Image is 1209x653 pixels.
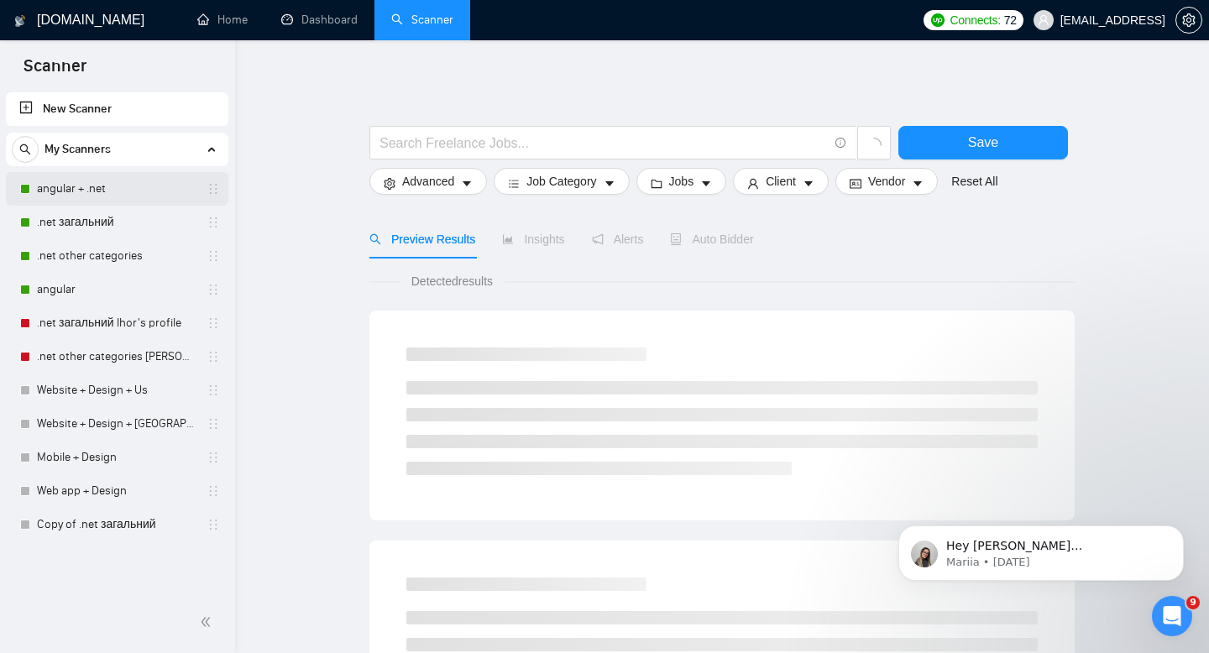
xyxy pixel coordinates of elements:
span: Advanced [402,172,454,191]
img: logo [14,8,26,34]
span: double-left [200,614,217,630]
a: Mobile + Design [37,441,196,474]
span: 9 [1186,596,1200,609]
span: search [369,233,381,245]
a: dashboardDashboard [281,13,358,27]
a: .net other categories [37,239,196,273]
span: folder [651,177,662,190]
a: homeHome [197,13,248,27]
span: Jobs [669,172,694,191]
span: holder [207,484,220,498]
span: holder [207,316,220,330]
span: Connects: [950,11,1000,29]
input: Search Freelance Jobs... [379,133,828,154]
span: My Scanners [44,133,111,166]
a: Reset All [951,172,997,191]
span: Detected results [400,272,505,290]
span: Scanner [10,54,100,89]
a: New Scanner [19,92,215,126]
a: setting [1175,13,1202,27]
span: robot [670,233,682,245]
a: angular + .net [37,172,196,206]
button: idcardVendorcaret-down [835,168,938,195]
span: Client [766,172,796,191]
span: holder [207,518,220,531]
button: settingAdvancedcaret-down [369,168,487,195]
button: folderJobscaret-down [636,168,727,195]
span: info-circle [835,138,846,149]
span: Save [968,132,998,153]
span: Preview Results [369,232,475,246]
span: holder [207,216,220,229]
button: Save [898,126,1068,159]
a: angular [37,273,196,306]
span: holder [207,182,220,196]
span: holder [207,283,220,296]
span: Vendor [868,172,905,191]
span: holder [207,249,220,263]
a: Web app + Design [37,474,196,508]
button: userClientcaret-down [733,168,829,195]
span: caret-down [461,177,473,190]
span: user [747,177,759,190]
span: holder [207,350,220,363]
span: idcard [850,177,861,190]
a: Copy of .net загальний [37,508,196,541]
span: area-chart [502,233,514,245]
span: Insights [502,232,564,246]
a: Website + Design + [GEOGRAPHIC_DATA]+[GEOGRAPHIC_DATA] [37,407,196,441]
a: searchScanner [391,13,453,27]
span: loading [866,138,882,153]
li: New Scanner [6,92,228,126]
a: .net загальний [37,206,196,239]
a: Website + Design + Us [37,374,196,407]
a: .net загальний Ihor's profile [37,306,196,340]
span: setting [1176,13,1201,27]
iframe: Intercom notifications message [873,490,1209,608]
span: caret-down [604,177,615,190]
a: .net other categories [PERSON_NAME]'s profile [37,340,196,374]
span: 72 [1004,11,1017,29]
span: Job Category [526,172,596,191]
span: Alerts [592,232,644,246]
li: My Scanners [6,133,228,541]
span: holder [207,417,220,431]
span: caret-down [803,177,814,190]
button: barsJob Categorycaret-down [494,168,629,195]
span: user [1038,14,1049,26]
img: upwork-logo.png [931,13,945,27]
span: holder [207,384,220,397]
iframe: Intercom live chat [1152,596,1192,636]
span: holder [207,451,220,464]
button: setting [1175,7,1202,34]
span: setting [384,177,395,190]
span: notification [592,233,604,245]
span: bars [508,177,520,190]
span: caret-down [912,177,924,190]
span: caret-down [700,177,712,190]
span: search [13,144,38,155]
button: search [12,136,39,163]
span: Auto Bidder [670,232,753,246]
